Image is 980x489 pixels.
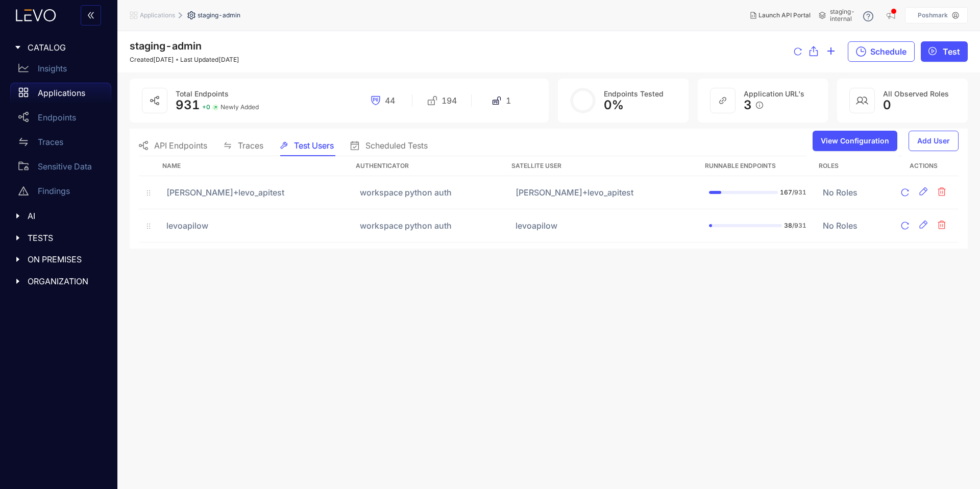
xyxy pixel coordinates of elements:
th: Name [158,156,352,176]
span: 0 % [604,97,624,112]
span: TESTS [28,233,103,242]
p: Poshmark [918,12,948,19]
span: Applications [140,12,175,19]
span: Traces [238,141,263,150]
p: Endpoints [38,113,76,122]
span: swap [224,141,232,150]
span: + 0 [202,104,210,111]
span: info-circle [756,102,763,109]
button: double-left [81,5,101,26]
span: / 931 [792,222,806,229]
span: warning [18,186,29,196]
button: Launch API Portal [742,7,819,23]
button: reload [896,217,914,234]
span: staging-admin [198,12,240,19]
a: Findings [10,181,111,205]
span: setting [187,11,198,19]
span: 194 [442,96,457,105]
span: Add User [917,137,950,145]
span: ON PREMISES [28,255,103,264]
div: Created [DATE] Last Updated [DATE] [130,56,239,63]
th: Satellite User [507,156,701,176]
span: 931 [176,97,200,112]
span: reload [794,47,802,57]
span: Schedule [870,47,906,56]
div: TESTS [6,227,111,249]
span: All Observed Roles [883,89,949,98]
td: workspace python auth [352,176,507,209]
th: Actions [888,156,959,176]
p: Insights [38,64,67,73]
span: Scheduled Tests [365,141,428,150]
p: Applications [38,88,85,97]
span: link [719,96,727,105]
span: Endpoints Tested [604,89,664,98]
span: reload [901,222,909,231]
span: caret-right [14,234,21,241]
a: Sensitive Data [10,156,111,181]
span: tool [280,141,288,150]
span: Application URL's [744,89,804,98]
button: Schedule [848,41,915,62]
span: AI [28,211,103,221]
span: caret-right [14,212,21,219]
p: Sensitive Data [38,162,92,171]
span: CATALOG [28,43,103,52]
button: reload [794,42,802,62]
span: No Roles [823,221,857,231]
span: Total Endpoints [176,89,229,98]
span: 3 [744,98,752,112]
span: 1 [506,96,511,105]
div: CATALOG [6,37,111,58]
span: / 931 [792,188,806,196]
td: levoapilow [158,209,352,242]
button: plus [826,41,836,62]
span: plus [826,46,836,57]
td: workspace python auth [352,209,507,242]
span: Test Users [294,141,334,150]
button: reload [896,184,914,201]
span: 38 [784,222,792,229]
span: double-left [87,11,95,20]
button: View Configuration [813,131,897,151]
span: play-circle [928,47,937,56]
span: swap [18,137,29,147]
td: levoapilow [507,209,701,242]
span: reload [901,188,909,198]
p: Findings [38,186,70,195]
div: ORGANIZATION [6,271,111,292]
a: Applications [10,83,111,107]
span: ORGANIZATION [28,277,103,286]
span: View Configuration [821,137,889,145]
span: Test [943,47,960,56]
td: [PERSON_NAME]+levo_apitest [158,176,352,209]
span: Launch API Portal [758,12,811,19]
th: Runnable Endpoints [701,156,815,176]
p: Traces [38,137,63,146]
span: No Roles [823,187,857,198]
div: ON PREMISES [6,249,111,270]
th: Roles [815,156,888,176]
span: caret-right [14,278,21,285]
div: AI [6,205,111,227]
td: [PERSON_NAME]+levo_apitest [507,176,701,209]
span: caret-right [14,44,21,51]
span: staging-internal [830,8,855,22]
a: Insights [10,58,111,83]
th: Authenticator [352,156,507,176]
span: 167 [780,188,792,196]
span: 0 [883,98,891,112]
button: Add User [909,131,959,151]
button: play-circleTest [921,41,968,62]
span: 44 [385,96,395,105]
a: Traces [10,132,111,156]
span: Newly Added [220,104,259,111]
span: API Endpoints [154,141,207,150]
span: staging-admin [130,40,202,52]
a: Endpoints [10,107,111,132]
span: caret-right [14,256,21,263]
